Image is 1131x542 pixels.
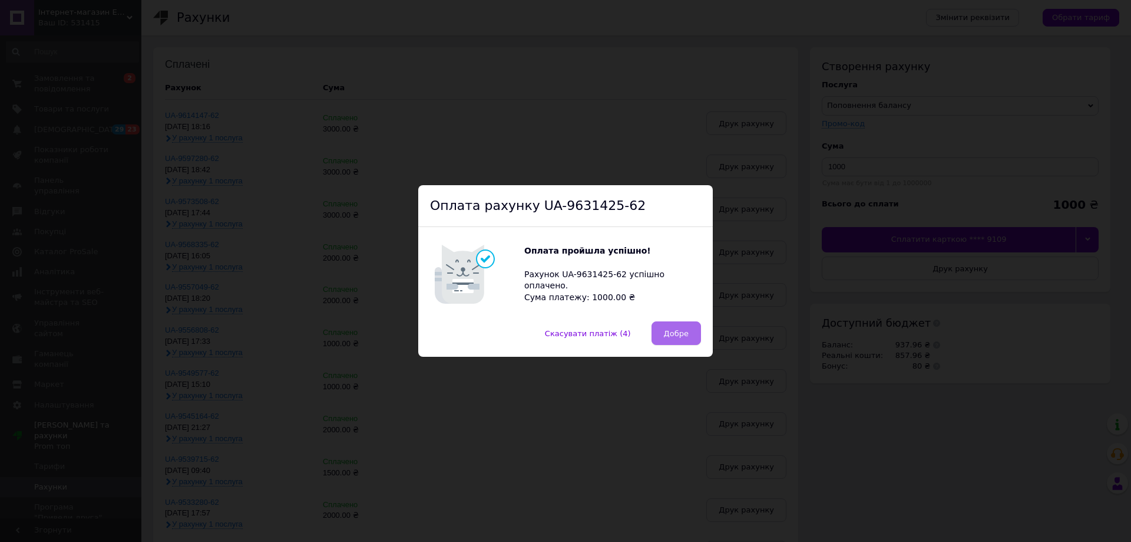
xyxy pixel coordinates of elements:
[533,321,643,345] button: Скасувати платіж (4)
[545,329,631,338] span: Скасувати платіж (4)
[430,239,524,310] img: Котик говорить Оплата пройшла успішно!
[524,245,701,303] div: Рахунок UA-9631425-62 успішно оплачено. Сума платежу: 1000.00 ₴
[418,185,713,228] div: Оплата рахунку UA-9631425-62
[664,329,689,338] span: Добре
[524,246,651,255] b: Оплата пройшла успішно!
[652,321,701,345] button: Добре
